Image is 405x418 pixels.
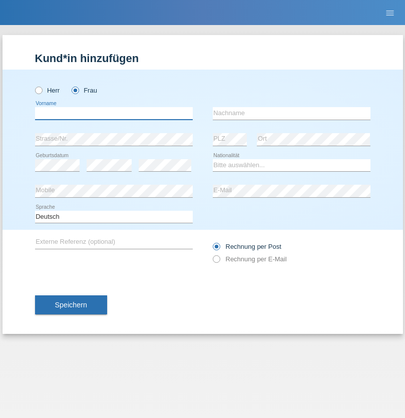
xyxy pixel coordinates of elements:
span: Speichern [55,301,87,309]
i: menu [385,8,395,18]
button: Speichern [35,295,107,314]
label: Rechnung per E-Mail [213,255,287,263]
label: Herr [35,87,60,94]
label: Frau [72,87,97,94]
input: Frau [72,87,78,93]
a: menu [380,10,400,16]
h1: Kund*in hinzufügen [35,52,370,65]
input: Rechnung per E-Mail [213,255,219,268]
input: Herr [35,87,42,93]
input: Rechnung per Post [213,243,219,255]
label: Rechnung per Post [213,243,281,250]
